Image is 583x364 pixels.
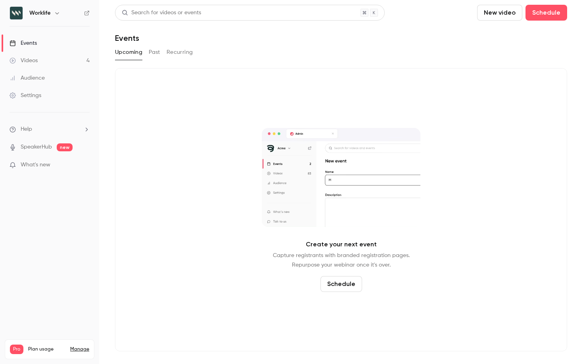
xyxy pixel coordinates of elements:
p: / 150 [75,354,89,361]
div: Audience [10,74,45,82]
div: Settings [10,91,41,99]
button: Upcoming [115,46,142,59]
p: Videos [10,354,25,361]
a: Manage [70,346,89,353]
a: SpeakerHub [21,143,52,151]
li: help-dropdown-opener [10,125,90,133]
span: new [57,143,73,151]
span: 4 [75,355,78,360]
button: Schedule [525,5,567,21]
p: Create your next event [306,240,377,249]
button: Past [149,46,160,59]
h1: Events [115,33,139,43]
button: Recurring [167,46,193,59]
img: Worklife [10,7,23,19]
p: Capture registrants with branded registration pages. Repurpose your webinar once it's over. [273,251,410,270]
span: What's new [21,161,50,169]
div: Search for videos or events [122,9,201,17]
span: Help [21,125,32,133]
button: Schedule [320,276,362,292]
span: Plan usage [28,346,65,353]
span: Pro [10,345,23,354]
div: Events [10,39,37,47]
div: Videos [10,57,38,65]
button: New video [477,5,522,21]
h6: Worklife [29,9,51,17]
